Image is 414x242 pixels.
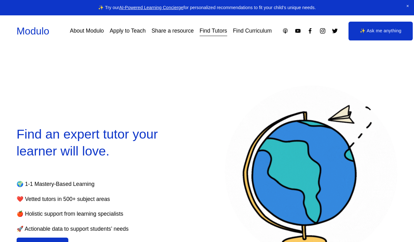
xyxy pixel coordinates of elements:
[282,28,289,34] a: Apple Podcasts
[17,179,173,189] p: 🌍 1-1 Mastery-Based Learning
[17,224,173,234] p: 🚀 Actionable data to support students’ needs
[119,5,183,10] a: AI-Powered Learning Concierge
[307,28,313,34] a: Facebook
[17,25,49,37] a: Modulo
[70,25,104,36] a: About Modulo
[319,28,326,34] a: Instagram
[151,25,194,36] a: Share a resource
[348,22,413,40] a: ✨ Ask me anything
[295,28,301,34] a: YouTube
[332,28,338,34] a: Twitter
[200,25,227,36] a: Find Tutors
[233,25,272,36] a: Find Curriculum
[17,209,173,219] p: 🍎 Holistic support from learning specialists
[17,126,189,160] h2: Find an expert tutor your learner will love.
[17,194,173,204] p: ❤️ Vetted tutors in 500+ subject areas
[110,25,146,36] a: Apply to Teach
